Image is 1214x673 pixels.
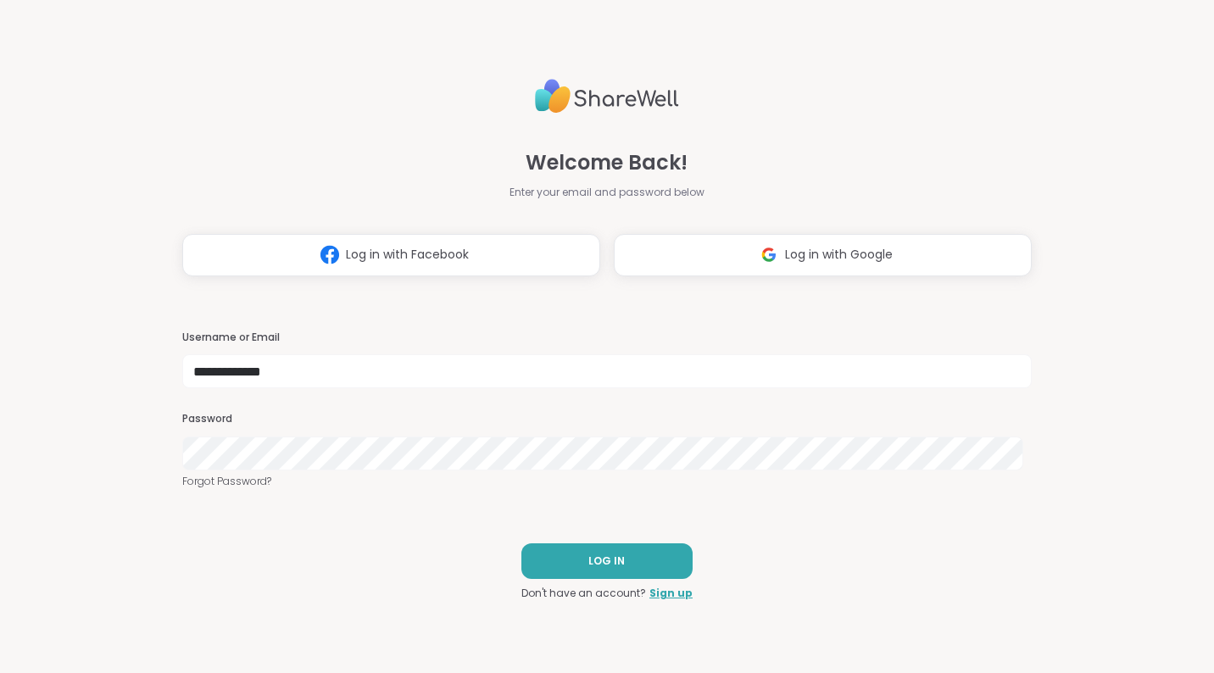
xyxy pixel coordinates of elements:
[510,185,704,200] span: Enter your email and password below
[588,553,625,569] span: LOG IN
[182,331,1032,345] h3: Username or Email
[535,72,679,120] img: ShareWell Logo
[521,586,646,601] span: Don't have an account?
[526,147,688,178] span: Welcome Back!
[182,234,600,276] button: Log in with Facebook
[785,246,893,264] span: Log in with Google
[182,474,1032,489] a: Forgot Password?
[346,246,469,264] span: Log in with Facebook
[182,412,1032,426] h3: Password
[521,543,693,579] button: LOG IN
[314,239,346,270] img: ShareWell Logomark
[614,234,1032,276] button: Log in with Google
[753,239,785,270] img: ShareWell Logomark
[649,586,693,601] a: Sign up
